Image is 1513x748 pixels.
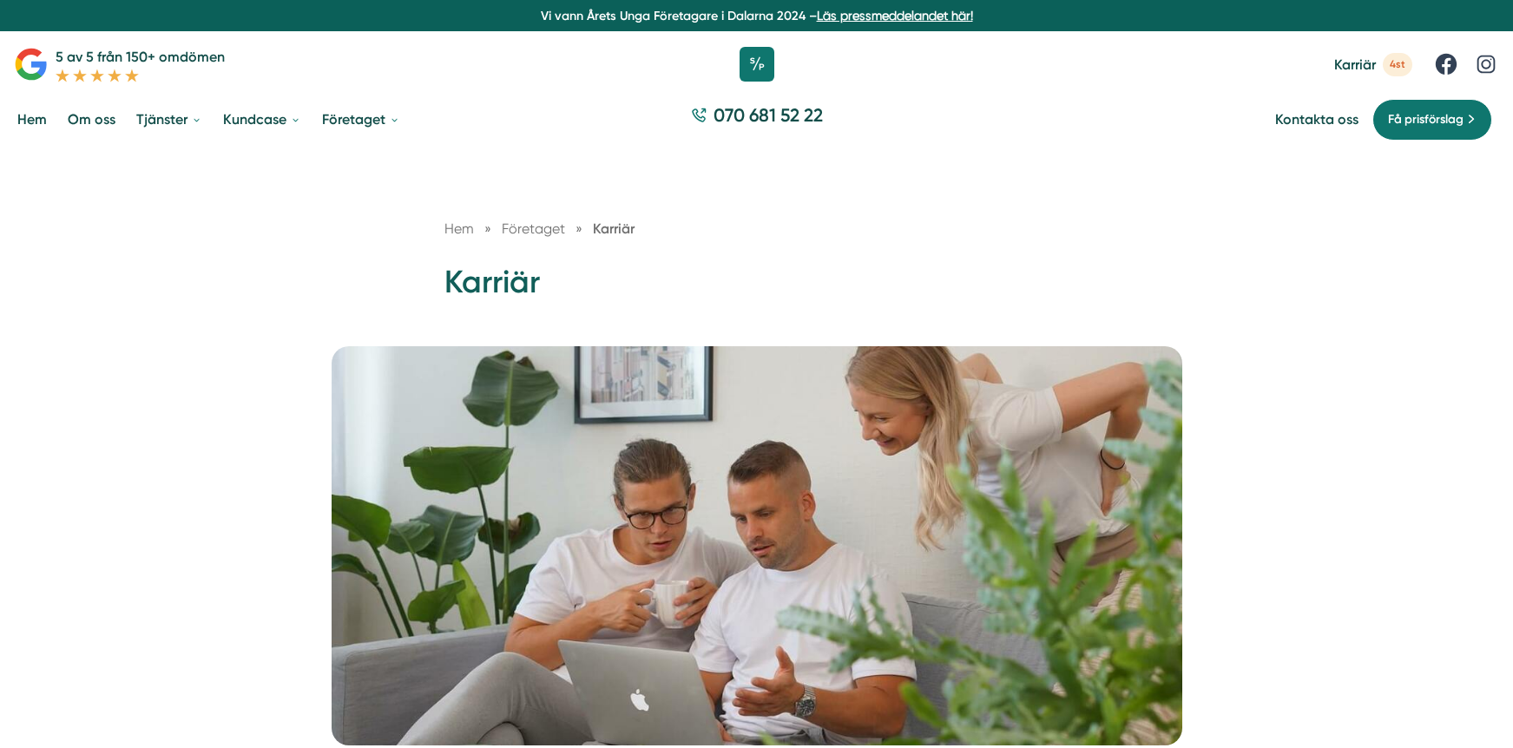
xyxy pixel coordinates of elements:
[14,97,50,141] a: Hem
[1334,56,1376,73] span: Karriär
[484,218,491,239] span: »
[319,97,404,141] a: Företaget
[444,261,1069,318] h1: Karriär
[133,97,206,141] a: Tjänster
[576,218,582,239] span: »
[502,220,565,237] span: Företaget
[593,220,635,237] a: Karriär
[1275,111,1358,128] a: Kontakta oss
[1383,53,1412,76] span: 4st
[1372,99,1492,141] a: Få prisförslag
[444,218,1069,239] nav: Breadcrumb
[502,220,569,237] a: Företaget
[1388,110,1464,129] span: Få prisförslag
[220,97,305,141] a: Kundcase
[332,346,1182,745] img: Karriär
[817,9,973,23] a: Läs pressmeddelandet här!
[684,102,830,136] a: 070 681 52 22
[714,102,823,128] span: 070 681 52 22
[1334,53,1412,76] a: Karriär 4st
[64,97,119,141] a: Om oss
[7,7,1506,24] p: Vi vann Årets Unga Företagare i Dalarna 2024 –
[56,46,225,68] p: 5 av 5 från 150+ omdömen
[444,220,474,237] a: Hem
